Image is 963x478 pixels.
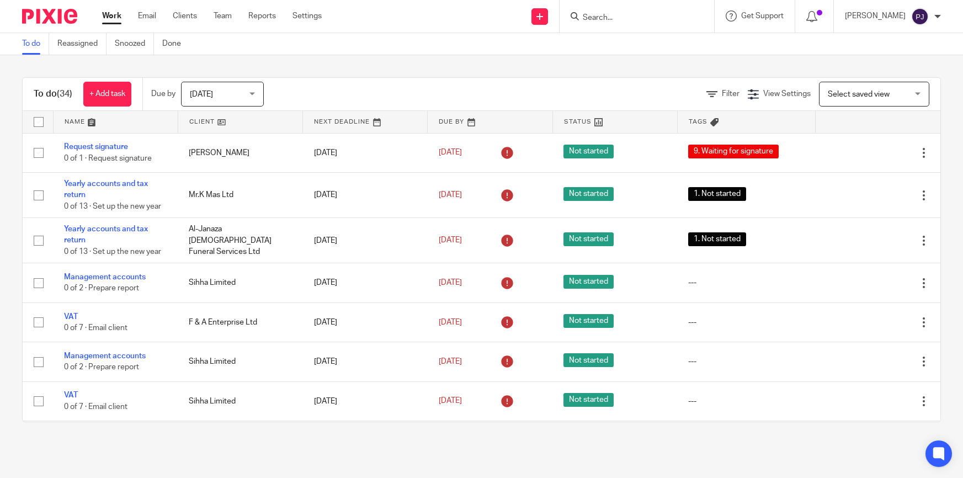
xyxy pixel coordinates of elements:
a: Reports [248,10,276,22]
td: [PERSON_NAME] [178,133,302,172]
input: Search [582,13,681,23]
span: 1. Not started [688,232,746,246]
span: Not started [563,232,614,246]
td: [DATE] [303,381,428,421]
td: [DATE] [303,263,428,302]
a: To do [22,33,49,55]
a: Request signature [64,143,128,151]
td: [DATE] [303,342,428,381]
span: Get Support [741,12,784,20]
span: [DATE] [439,191,462,199]
span: 0 of 7 · Email client [64,324,127,332]
a: Email [138,10,156,22]
td: [DATE] [303,421,428,460]
span: [DATE] [439,397,462,405]
span: Tags [689,119,707,125]
div: --- [688,317,804,328]
a: Work [102,10,121,22]
td: Al-Janaza [DEMOGRAPHIC_DATA] Funeral Services Ltd [178,218,302,263]
span: Not started [563,145,614,158]
a: Yearly accounts and tax return [64,180,148,199]
span: 1. Not started [688,187,746,201]
span: Select saved view [828,91,890,98]
div: --- [688,396,804,407]
span: 0 of 13 · Set up the new year [64,248,161,256]
div: --- [688,277,804,288]
td: Mr.K Mas Ltd [178,172,302,217]
span: Filter [722,90,739,98]
td: [DATE] [303,172,428,217]
td: Sihha Limited [178,381,302,421]
a: Reassigned [57,33,107,55]
span: [DATE] [439,318,462,326]
a: Settings [292,10,322,22]
img: svg%3E [911,8,929,25]
td: CTRL London ltd [178,421,302,460]
span: (34) [57,89,72,98]
a: Yearly accounts and tax return [64,225,148,244]
span: Not started [563,187,614,201]
a: VAT [64,391,78,399]
h1: To do [34,88,72,100]
span: [DATE] [439,358,462,365]
a: VAT [64,313,78,321]
td: F & A Enterprise Ltd [178,302,302,342]
span: 0 of 2 · Prepare report [64,285,139,293]
a: Team [214,10,232,22]
span: [DATE] [190,91,213,98]
span: 0 of 2 · Prepare report [64,364,139,371]
a: Snoozed [115,33,154,55]
span: 0 of 7 · Email client [64,403,127,411]
span: 9. Waiting for signature [688,145,779,158]
img: Pixie [22,9,77,24]
span: Not started [563,314,614,328]
span: Not started [563,393,614,407]
p: [PERSON_NAME] [845,10,906,22]
p: Due by [151,88,175,99]
td: [DATE] [303,218,428,263]
a: Management accounts [64,273,146,281]
div: --- [688,356,804,367]
td: Sihha Limited [178,342,302,381]
span: View Settings [763,90,811,98]
td: Sihha Limited [178,263,302,302]
a: Done [162,33,189,55]
span: 0 of 1 · Request signature [64,155,152,162]
span: 0 of 13 · Set up the new year [64,203,161,210]
td: [DATE] [303,302,428,342]
span: [DATE] [439,149,462,157]
span: [DATE] [439,279,462,286]
a: Clients [173,10,197,22]
span: Not started [563,353,614,367]
span: Not started [563,275,614,289]
td: [DATE] [303,133,428,172]
a: + Add task [83,82,131,107]
a: Management accounts [64,352,146,360]
span: [DATE] [439,237,462,245]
